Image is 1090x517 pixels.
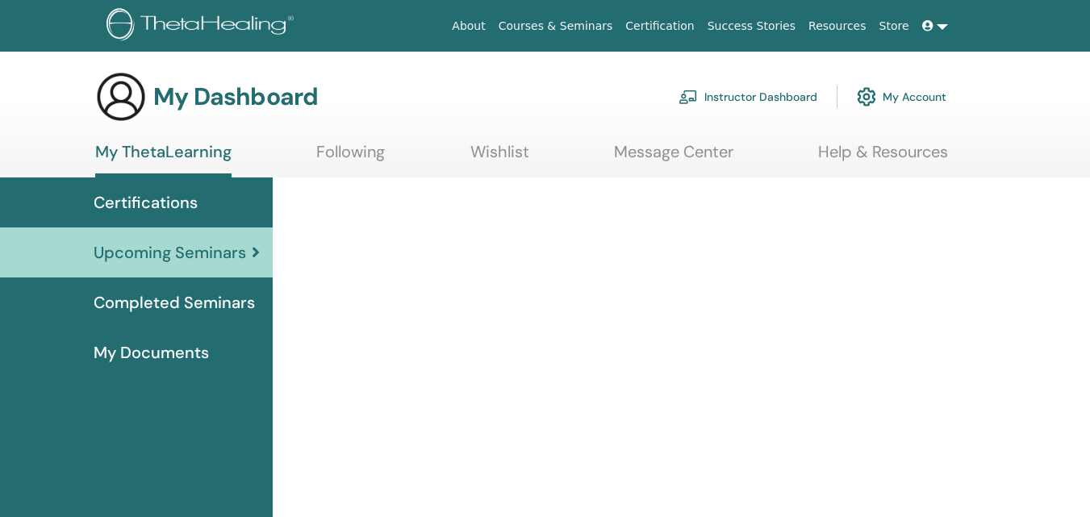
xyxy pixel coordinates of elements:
[492,11,620,41] a: Courses & Seminars
[619,11,700,41] a: Certification
[857,83,876,110] img: cog.svg
[153,82,318,111] h3: My Dashboard
[857,79,946,115] a: My Account
[94,240,246,265] span: Upcoming Seminars
[873,11,916,41] a: Store
[316,142,385,173] a: Following
[679,79,817,115] a: Instructor Dashboard
[445,11,491,41] a: About
[470,142,529,173] a: Wishlist
[95,142,232,177] a: My ThetaLearning
[614,142,733,173] a: Message Center
[94,290,255,315] span: Completed Seminars
[701,11,802,41] a: Success Stories
[94,190,198,215] span: Certifications
[818,142,948,173] a: Help & Resources
[106,8,299,44] img: logo.png
[802,11,873,41] a: Resources
[679,90,698,104] img: chalkboard-teacher.svg
[94,340,209,365] span: My Documents
[95,71,147,123] img: generic-user-icon.jpg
